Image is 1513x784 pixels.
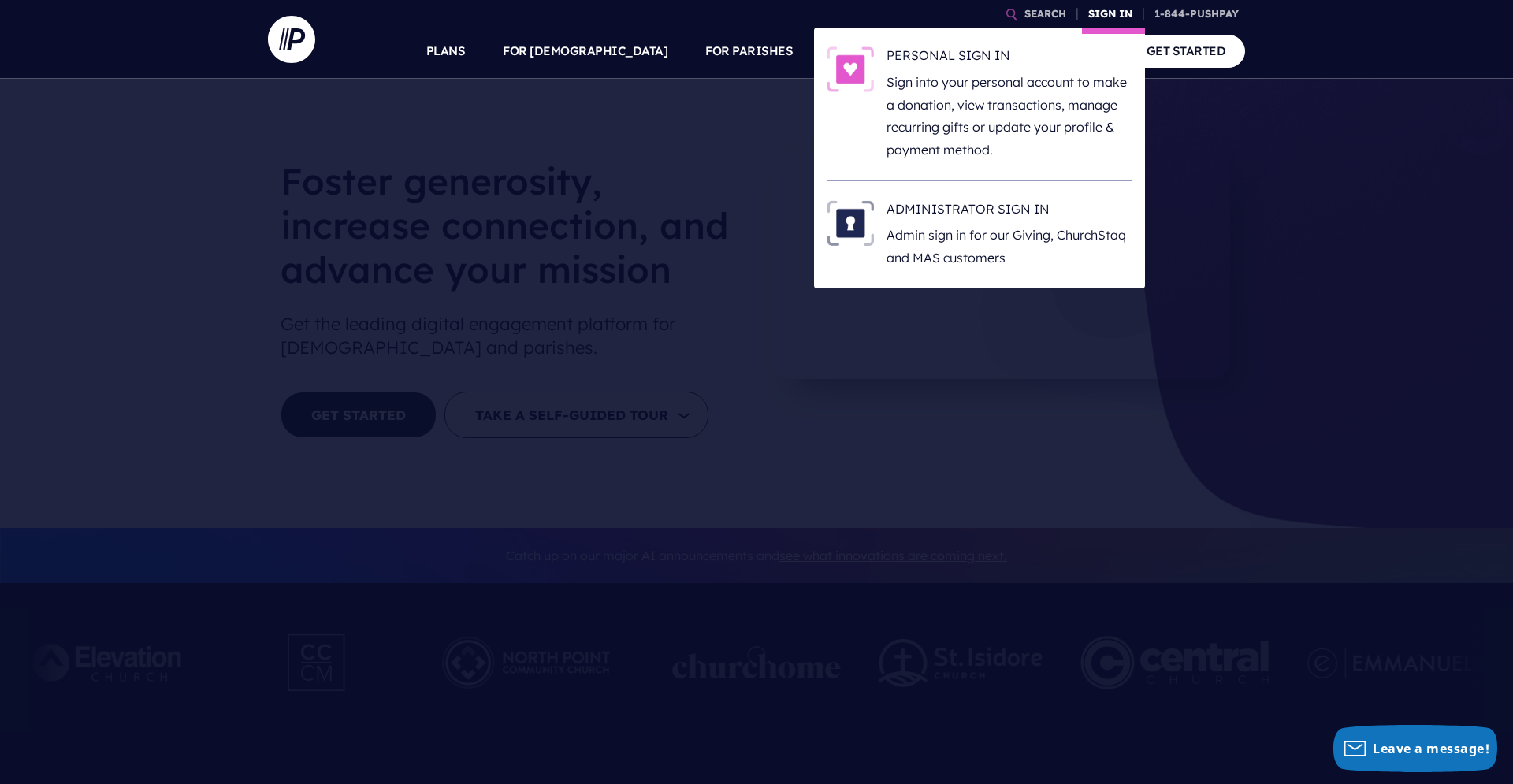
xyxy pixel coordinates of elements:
[426,24,466,79] a: PLANS
[887,46,1132,70] h6: PERSONAL SIGN IN
[827,200,874,246] img: ADMINISTRATOR SIGN IN - Illustration
[827,46,1132,162] a: PERSONAL SIGN IN - Illustration PERSONAL SIGN IN Sign into your personal account to make a donati...
[887,224,1132,269] p: Admin sign in for our Giving, ChurchStaq and MAS customers
[887,200,1132,224] h6: ADMINISTRATOR SIGN IN
[705,24,793,79] a: FOR PARISHES
[1127,35,1246,67] a: GET STARTED
[1333,725,1497,772] button: Leave a message!
[939,24,994,79] a: EXPLORE
[831,24,901,79] a: SOLUTIONS
[887,71,1132,162] p: Sign into your personal account to make a donation, view transactions, manage recurring gifts or ...
[827,46,874,92] img: PERSONAL SIGN IN - Illustration
[827,200,1132,269] a: ADMINISTRATOR SIGN IN - Illustration ADMINISTRATOR SIGN IN Admin sign in for our Giving, ChurchSt...
[1373,740,1489,757] span: Leave a message!
[503,24,667,79] a: FOR [DEMOGRAPHIC_DATA]
[1031,24,1089,79] a: COMPANY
